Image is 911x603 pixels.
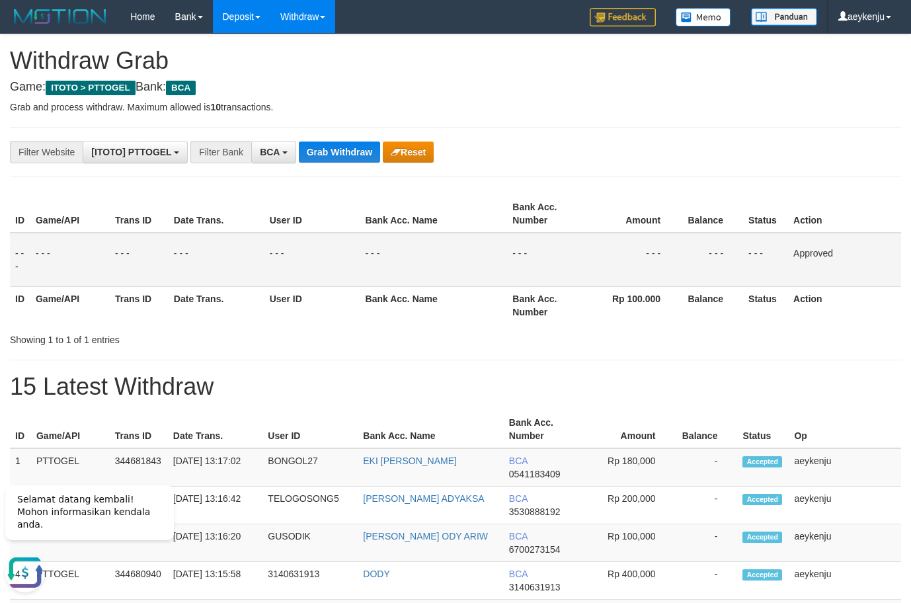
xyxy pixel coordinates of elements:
td: 1 [10,448,31,487]
span: Accepted [742,532,782,543]
img: Feedback.jpg [590,8,656,26]
a: DODY [363,569,389,579]
span: BCA [509,569,528,579]
img: MOTION_logo.png [10,7,110,26]
td: [DATE] 13:15:58 [168,562,263,600]
th: Date Trans. [169,286,264,324]
button: Reset [383,141,434,163]
div: Filter Website [10,141,83,163]
th: Status [743,286,788,324]
th: Balance [675,411,737,448]
th: Action [788,286,901,324]
td: - - - [360,233,508,287]
td: - - - [743,233,788,287]
th: Game/API [30,286,110,324]
td: [DATE] 13:16:20 [168,524,263,562]
th: Bank Acc. Number [507,195,586,233]
td: BONGOL27 [262,448,358,487]
th: User ID [264,195,360,233]
th: Bank Acc. Name [360,195,508,233]
th: Amount [582,411,676,448]
th: Trans ID [110,411,168,448]
th: ID [10,286,30,324]
img: Button%20Memo.svg [676,8,731,26]
th: Bank Acc. Number [504,411,582,448]
td: - - - [169,233,264,287]
td: - [675,562,737,600]
td: [DATE] 13:17:02 [168,448,263,487]
th: Date Trans. [168,411,263,448]
td: aeykenju [789,487,901,524]
td: - - - [30,233,110,287]
td: Rp 180,000 [582,448,676,487]
span: Copy 6700273154 to clipboard [509,544,561,555]
div: Filter Bank [190,141,251,163]
td: TELOGOSONG5 [262,487,358,524]
th: Balance [680,195,743,233]
span: BCA [166,81,196,95]
td: - - - [110,233,169,287]
td: aeykenju [789,448,901,487]
th: Action [788,195,901,233]
td: PTTOGEL [31,448,110,487]
span: Accepted [742,494,782,505]
th: Balance [680,286,743,324]
p: Grab and process withdraw. Maximum allowed is transactions. [10,100,901,114]
h1: 15 Latest Withdraw [10,374,901,400]
span: BCA [509,531,528,542]
img: panduan.png [751,8,817,26]
span: Selamat datang kembali! Mohon informasikan kendala anda. [17,20,150,56]
span: Accepted [742,456,782,467]
span: Copy 0541183409 to clipboard [509,469,561,479]
td: Rp 200,000 [582,487,676,524]
th: ID [10,411,31,448]
td: - [675,448,737,487]
button: [ITOTO] PTTOGEL [83,141,188,163]
span: [ITOTO] PTTOGEL [91,147,171,157]
td: - - - [507,233,586,287]
button: Grab Withdraw [299,141,380,163]
th: Game/API [30,195,110,233]
span: Accepted [742,569,782,581]
a: [PERSON_NAME] ODY ARIW [363,531,488,542]
td: - - - [586,233,680,287]
th: Bank Acc. Name [358,411,504,448]
td: Rp 100,000 [582,524,676,562]
span: BCA [509,493,528,504]
span: BCA [260,147,280,157]
button: Open LiveChat chat widget [5,79,45,119]
td: - - - [10,233,30,287]
a: EKI [PERSON_NAME] [363,456,457,466]
th: Op [789,411,901,448]
strong: 10 [210,102,221,112]
span: ITOTO > PTTOGEL [46,81,136,95]
th: Date Trans. [169,195,264,233]
td: Approved [788,233,901,287]
span: BCA [509,456,528,466]
td: - - - [680,233,743,287]
th: Game/API [31,411,110,448]
td: Rp 400,000 [582,562,676,600]
th: Rp 100.000 [586,286,680,324]
span: Copy 3530888192 to clipboard [509,506,561,517]
td: 344681843 [110,448,168,487]
th: Trans ID [110,286,169,324]
span: Copy 3140631913 to clipboard [509,582,561,592]
th: User ID [262,411,358,448]
a: [PERSON_NAME] ADYAKSA [363,493,484,504]
th: Bank Acc. Name [360,286,508,324]
td: - - - [264,233,360,287]
th: ID [10,195,30,233]
th: Trans ID [110,195,169,233]
th: Amount [586,195,680,233]
th: Status [743,195,788,233]
button: BCA [251,141,296,163]
td: aeykenju [789,524,901,562]
td: - [675,524,737,562]
div: Showing 1 to 1 of 1 entries [10,328,370,346]
td: GUSODIK [262,524,358,562]
td: 3140631913 [262,562,358,600]
h4: Game: Bank: [10,81,901,94]
th: User ID [264,286,360,324]
th: Bank Acc. Number [507,286,586,324]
